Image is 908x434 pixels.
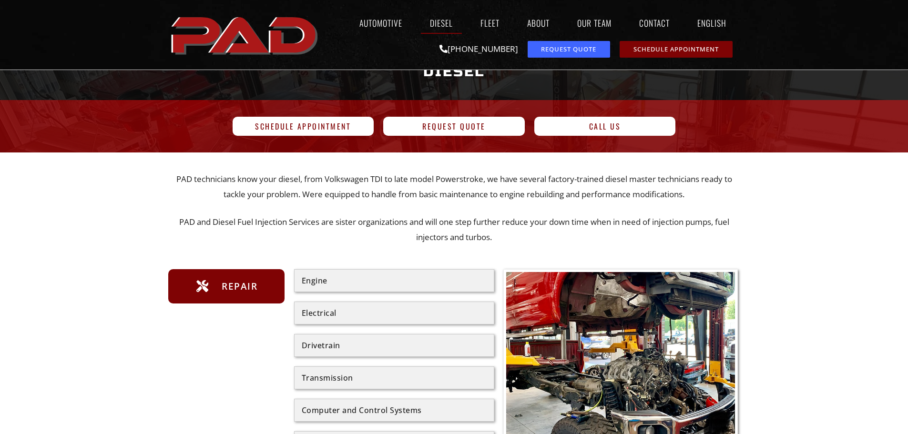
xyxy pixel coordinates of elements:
span: Call Us [589,122,621,130]
div: Electrical [302,309,487,317]
span: Schedule Appointment [633,46,719,52]
a: request a service or repair quote [528,41,610,58]
p: PAD technicians know your diesel, from Volkswagen TDI to late model Powerstroke, we have several ... [168,172,740,202]
h1: Diesel [173,54,735,90]
a: pro automotive and diesel home page [168,9,323,61]
a: About [518,12,559,34]
div: Drivetrain [302,342,487,349]
a: Schedule Appointment [233,117,374,136]
nav: Menu [323,12,740,34]
a: Our Team [568,12,621,34]
a: Contact [630,12,679,34]
a: [PHONE_NUMBER] [439,43,518,54]
a: English [688,12,740,34]
span: Schedule Appointment [255,122,351,130]
a: Diesel [421,12,462,34]
a: Automotive [350,12,411,34]
span: Repair [219,279,257,294]
a: schedule repair or service appointment [620,41,733,58]
p: PAD and Diesel Fuel Injection Services are sister organizations and will one step further reduce ... [168,214,740,245]
a: Request Quote [383,117,525,136]
img: The image shows the word "PAD" in bold, red, uppercase letters with a slight shadow effect. [168,9,323,61]
a: Call Us [534,117,676,136]
span: Request Quote [422,122,486,130]
div: Engine [302,277,487,284]
div: Transmission [302,374,487,382]
a: Fleet [471,12,509,34]
div: Computer and Control Systems [302,406,487,414]
span: Request Quote [541,46,596,52]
